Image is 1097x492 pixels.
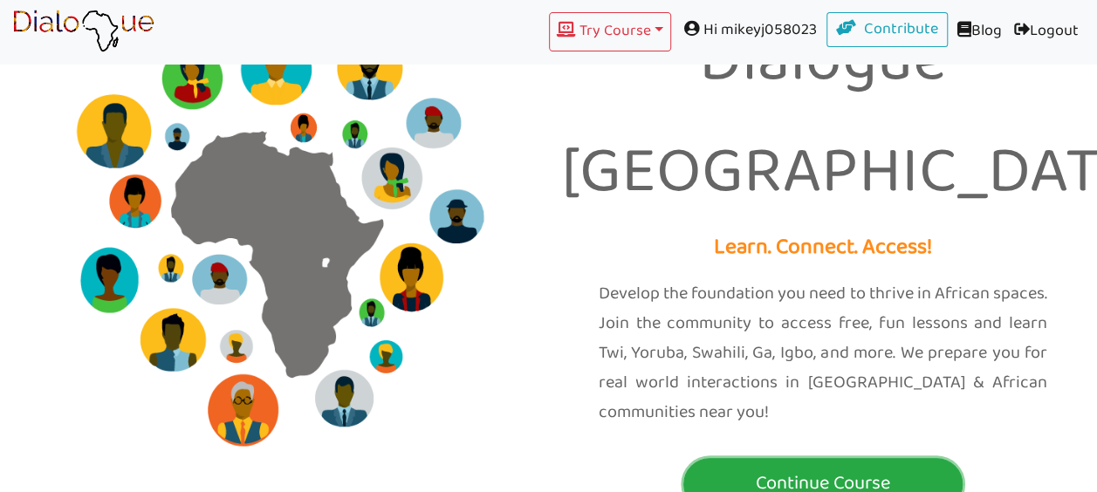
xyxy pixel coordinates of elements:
p: Develop the foundation you need to thrive in African spaces. Join the community to access free, f... [599,279,1048,427]
a: Blog [948,12,1008,51]
img: learn African language platform app [12,10,154,53]
p: Dialogue [GEOGRAPHIC_DATA] [562,7,1085,229]
a: Contribute [826,12,949,47]
p: Learn. Connect. Access! [562,229,1085,267]
button: Try Course [549,12,671,51]
span: Hi mikeyj058023 [671,12,826,48]
a: Logout [1008,12,1085,51]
